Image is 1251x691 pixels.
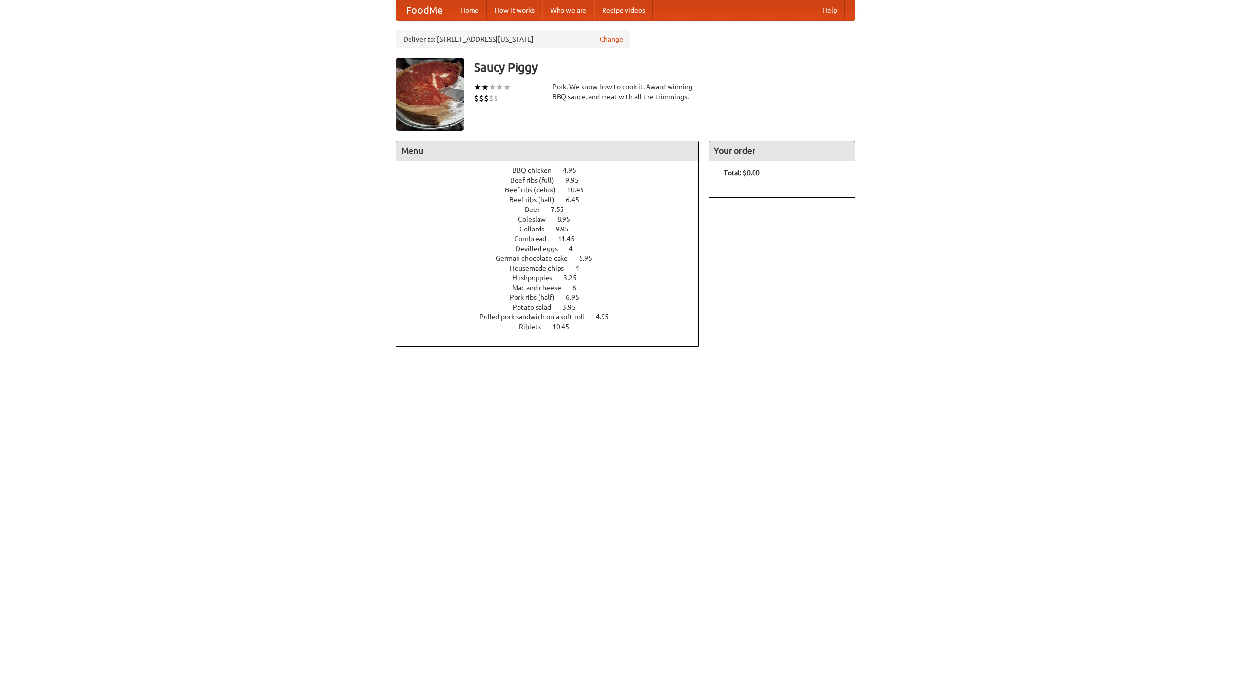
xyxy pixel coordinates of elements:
span: Potato salad [513,303,561,311]
li: ★ [496,82,503,93]
span: Riblets [519,323,551,331]
a: Mac and cheese 6 [512,284,594,292]
a: Coleslaw 8.95 [518,215,588,223]
img: angular.jpg [396,58,464,131]
span: 6 [572,284,586,292]
span: Pork ribs (half) [510,293,564,301]
span: 6.45 [566,196,589,204]
span: Beer [525,206,549,213]
a: Beer 7.55 [525,206,582,213]
a: Who we are [542,0,594,20]
li: ★ [474,82,481,93]
span: 3.25 [563,274,586,282]
span: 9.95 [565,176,588,184]
a: Riblets 10.45 [519,323,587,331]
span: Mac and cheese [512,284,571,292]
h3: Saucy Piggy [474,58,855,77]
a: Cornbread 11.45 [514,235,593,243]
span: 3.95 [562,303,585,311]
a: How it works [487,0,542,20]
span: 4 [569,245,582,252]
span: Devilled eggs [516,245,567,252]
a: Beef ribs (half) 6.45 [509,196,597,204]
div: Deliver to: [STREET_ADDRESS][US_STATE] [396,30,630,48]
span: 9.95 [556,225,579,233]
h4: Menu [396,141,698,161]
span: 4.95 [563,167,586,174]
a: Pork ribs (half) 6.95 [510,293,597,301]
a: German chocolate cake 5.95 [496,254,610,262]
span: 10.45 [552,323,579,331]
span: Beef ribs (half) [509,196,564,204]
h4: Your order [709,141,855,161]
span: German chocolate cake [496,254,578,262]
a: Beef ribs (full) 9.95 [510,176,597,184]
span: Housemade chips [510,264,574,272]
a: Hushpuppies 3.25 [512,274,595,282]
span: BBQ chicken [512,167,561,174]
span: 11.45 [558,235,584,243]
li: ★ [489,82,496,93]
span: 5.95 [579,254,602,262]
a: Home [453,0,487,20]
li: $ [479,93,484,104]
a: Change [600,34,623,44]
span: 6.95 [566,293,589,301]
span: Beef ribs (delux) [505,186,565,194]
a: Collards 9.95 [519,225,587,233]
a: FoodMe [396,0,453,20]
li: ★ [503,82,511,93]
a: Potato salad 3.95 [513,303,594,311]
span: 7.55 [551,206,574,213]
span: Pulled pork sandwich on a soft roll [479,313,594,321]
li: $ [484,93,489,104]
li: $ [494,93,498,104]
li: $ [474,93,479,104]
a: Pulled pork sandwich on a soft roll 4.95 [479,313,627,321]
li: $ [489,93,494,104]
span: Beef ribs (full) [510,176,564,184]
li: ★ [481,82,489,93]
span: Collards [519,225,554,233]
span: 10.45 [567,186,594,194]
b: Total: $0.00 [724,169,760,177]
span: Hushpuppies [512,274,562,282]
span: Coleslaw [518,215,556,223]
a: BBQ chicken 4.95 [512,167,594,174]
a: Housemade chips 4 [510,264,597,272]
a: Help [815,0,845,20]
span: 4 [575,264,589,272]
span: 8.95 [557,215,580,223]
a: Beef ribs (delux) 10.45 [505,186,602,194]
a: Recipe videos [594,0,653,20]
a: Devilled eggs 4 [516,245,591,252]
span: Cornbread [514,235,556,243]
span: 4.95 [596,313,619,321]
div: Pork. We know how to cook it. Award-winning BBQ sauce, and meat with all the trimmings. [552,82,699,102]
